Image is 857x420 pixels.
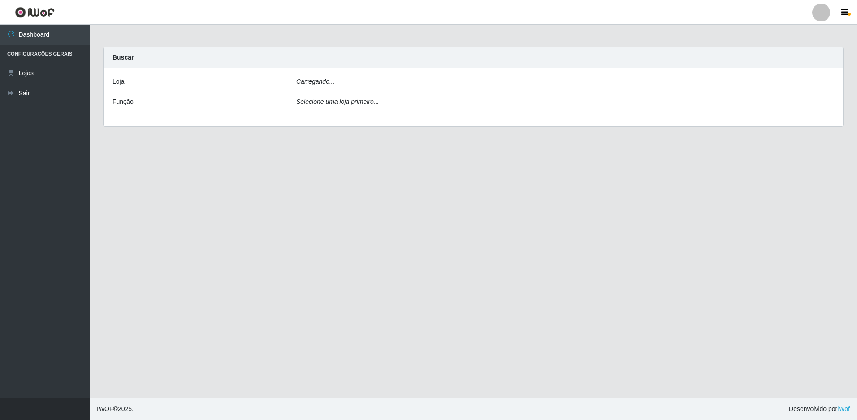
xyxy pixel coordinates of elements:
span: Desenvolvido por [789,404,850,414]
label: Função [113,97,134,107]
strong: Buscar [113,54,134,61]
span: IWOF [97,405,113,412]
img: CoreUI Logo [15,7,55,18]
span: © 2025 . [97,404,134,414]
a: iWof [837,405,850,412]
i: Carregando... [296,78,335,85]
i: Selecione uma loja primeiro... [296,98,379,105]
label: Loja [113,77,124,86]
